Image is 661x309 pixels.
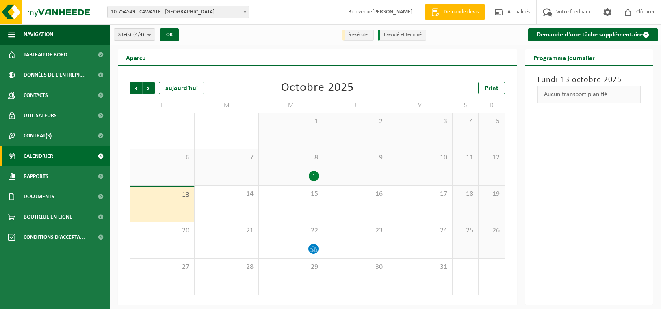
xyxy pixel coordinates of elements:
h2: Programme journalier [525,49,603,65]
span: 31 [392,263,448,272]
span: 14 [199,190,255,199]
span: 19 [483,190,501,199]
span: Rapports [24,166,48,187]
span: 4 [457,117,475,126]
li: à exécuter [342,30,374,41]
span: 23 [327,226,384,235]
span: Précédent [130,82,142,94]
span: 27 [134,263,190,272]
h2: Aperçu [118,49,154,65]
span: 17 [392,190,448,199]
td: L [130,98,195,113]
span: 10-754549 - C4WASTE - MONT-SUR-MARCHIENNE [108,6,249,18]
span: 7 [199,153,255,162]
span: Contacts [24,85,48,105]
strong: [PERSON_NAME] [372,9,413,15]
span: 8 [263,153,319,162]
span: Contrat(s) [24,126,52,146]
span: 20 [134,226,190,235]
span: 21 [199,226,255,235]
span: Utilisateurs [24,105,57,126]
a: Demande devis [425,4,485,20]
td: J [323,98,388,113]
button: OK [160,28,179,41]
span: 2 [327,117,384,126]
span: 12 [483,153,501,162]
li: Exécuté et terminé [378,30,426,41]
span: 30 [327,263,384,272]
td: M [259,98,323,113]
span: 16 [327,190,384,199]
span: 25 [457,226,475,235]
span: 11 [457,153,475,162]
a: Print [478,82,505,94]
span: 29 [263,263,319,272]
span: 26 [483,226,501,235]
span: Conditions d'accepta... [24,227,85,247]
div: Octobre 2025 [281,82,354,94]
span: Navigation [24,24,53,45]
span: 15 [263,190,319,199]
span: Demande devis [442,8,481,16]
span: Calendrier [24,146,53,166]
button: Site(s)(4/4) [114,28,155,41]
span: Boutique en ligne [24,207,72,227]
span: Print [485,85,498,92]
td: V [388,98,453,113]
div: 1 [309,171,319,181]
span: 1 [263,117,319,126]
span: Documents [24,187,54,207]
div: aujourd'hui [159,82,204,94]
span: 9 [327,153,384,162]
span: 13 [134,191,190,200]
span: Données de l'entrepr... [24,65,86,85]
span: 10-754549 - C4WASTE - MONT-SUR-MARCHIENNE [107,6,249,18]
div: Aucun transport planifié [537,86,641,103]
span: 10 [392,153,448,162]
span: 3 [392,117,448,126]
span: Tableau de bord [24,45,67,65]
span: Site(s) [118,29,144,41]
span: 28 [199,263,255,272]
a: Demande d'une tâche supplémentaire [528,28,658,41]
span: 22 [263,226,319,235]
h3: Lundi 13 octobre 2025 [537,74,641,86]
td: D [479,98,505,113]
span: Suivant [143,82,155,94]
span: 24 [392,226,448,235]
span: 6 [134,153,190,162]
td: S [453,98,479,113]
count: (4/4) [133,32,144,37]
span: 5 [483,117,501,126]
td: M [195,98,259,113]
span: 18 [457,190,475,199]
